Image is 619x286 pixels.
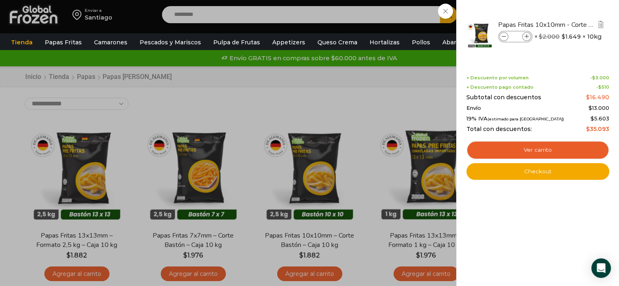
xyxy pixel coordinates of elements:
[488,117,564,121] small: (estimado para [GEOGRAPHIC_DATA])
[590,75,609,81] span: -
[592,75,595,81] span: $
[597,21,604,28] img: Eliminar Papas Fritas 10x10mm - Corte Bastón - Caja 10 kg del carrito
[586,94,609,101] bdi: 16.490
[209,35,264,50] a: Pulpa de Frutas
[136,35,205,50] a: Pescados y Mariscos
[466,75,529,81] span: + Descuento por volumen
[365,35,404,50] a: Hortalizas
[591,115,609,122] span: 5.603
[592,75,609,81] bdi: 3.000
[539,33,542,40] span: $
[562,33,565,41] span: $
[466,126,532,133] span: Total con descuentos:
[466,105,481,111] span: Envío
[313,35,361,50] a: Queso Crema
[268,35,309,50] a: Appetizers
[586,125,609,133] bdi: 35.093
[466,116,564,122] span: 19% IVA
[596,20,605,30] a: Eliminar Papas Fritas 10x10mm - Corte Bastón - Caja 10 kg del carrito
[466,85,534,90] span: + Descuento pago contado
[562,33,581,41] bdi: 1.649
[588,105,609,111] bdi: 13.000
[586,94,590,101] span: $
[539,33,560,40] bdi: 2.000
[588,105,592,111] span: $
[408,35,434,50] a: Pollos
[591,258,611,278] div: Open Intercom Messenger
[598,84,602,90] span: $
[438,35,476,50] a: Abarrotes
[7,35,37,50] a: Tienda
[466,94,541,101] span: Subtotal con descuentos
[534,31,602,42] span: × × 10kg
[591,115,594,122] span: $
[596,85,609,90] span: -
[509,32,521,41] input: Product quantity
[41,35,86,50] a: Papas Fritas
[466,141,609,159] a: Ver carrito
[498,20,595,29] a: Papas Fritas 10x10mm - Corte Bastón - Caja 10 kg
[598,84,609,90] bdi: 510
[90,35,131,50] a: Camarones
[586,125,590,133] span: $
[466,163,609,180] a: Checkout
